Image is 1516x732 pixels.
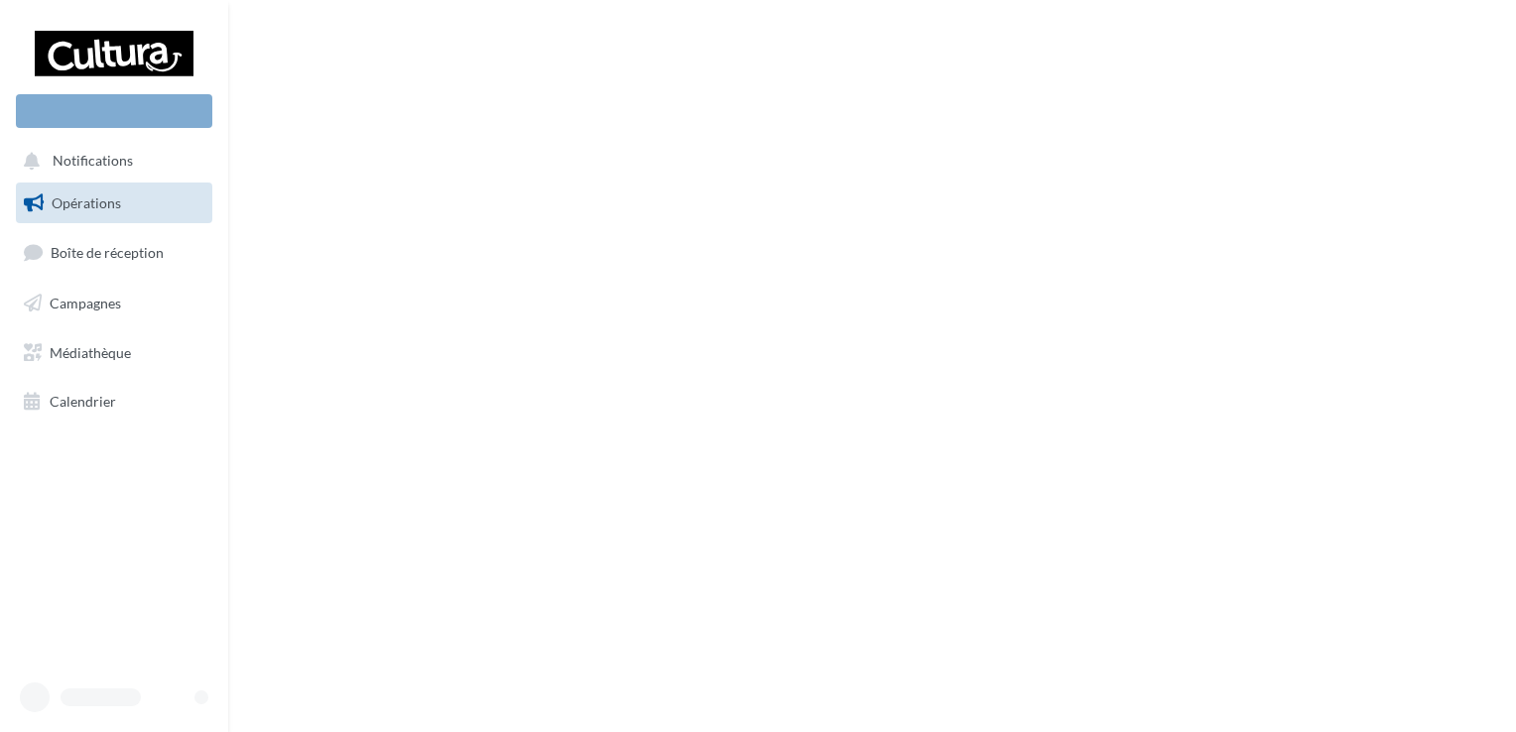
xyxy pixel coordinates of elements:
a: Médiathèque [12,332,216,374]
span: Calendrier [50,393,116,410]
a: Opérations [12,183,216,224]
div: Nouvelle campagne [16,94,212,128]
a: Calendrier [12,381,216,423]
span: Campagnes [50,295,121,311]
a: Boîte de réception [12,231,216,274]
span: Opérations [52,194,121,211]
span: Boîte de réception [51,244,164,261]
span: Médiathèque [50,343,131,360]
a: Campagnes [12,283,216,324]
span: Notifications [53,153,133,170]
